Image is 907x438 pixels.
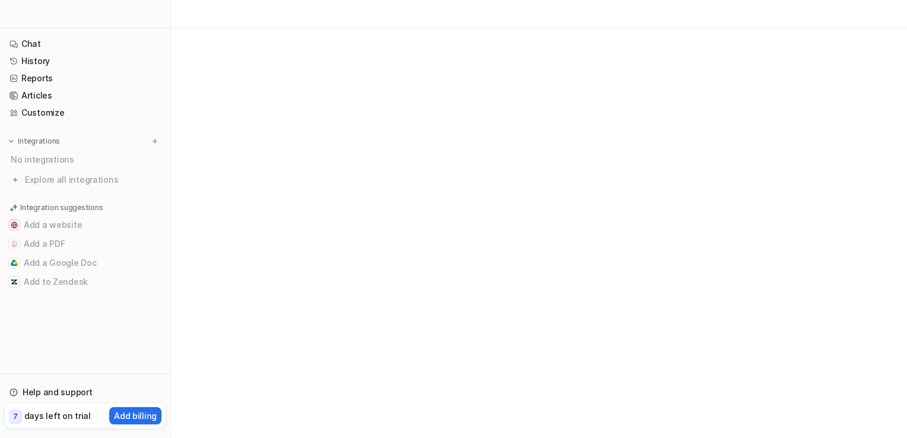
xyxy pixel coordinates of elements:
span: Explore all integrations [25,170,161,189]
p: Integrations [18,137,60,146]
a: Reports [5,70,166,87]
img: Add a Google Doc [11,259,18,266]
a: Chat [5,36,166,52]
button: Add a PDFAdd a PDF [5,234,166,253]
img: expand menu [7,137,15,145]
img: explore all integrations [9,174,21,186]
img: Add to Zendesk [11,278,18,285]
p: days left on trial [24,410,91,422]
button: Add to ZendeskAdd to Zendesk [5,272,166,291]
a: Articles [5,87,166,104]
img: Add a PDF [11,240,18,247]
button: Add a Google DocAdd a Google Doc [5,253,166,272]
div: No integrations [7,150,166,169]
p: Add billing [114,410,157,422]
button: Add a websiteAdd a website [5,215,166,234]
a: Customize [5,104,166,121]
a: Help and support [5,384,166,401]
img: menu_add.svg [151,137,159,145]
p: 7 [13,411,18,422]
button: Add billing [109,407,161,424]
a: History [5,53,166,69]
p: Integration suggestions [20,202,103,213]
button: Integrations [5,135,64,147]
img: Add a website [11,221,18,228]
a: Explore all integrations [5,172,166,188]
